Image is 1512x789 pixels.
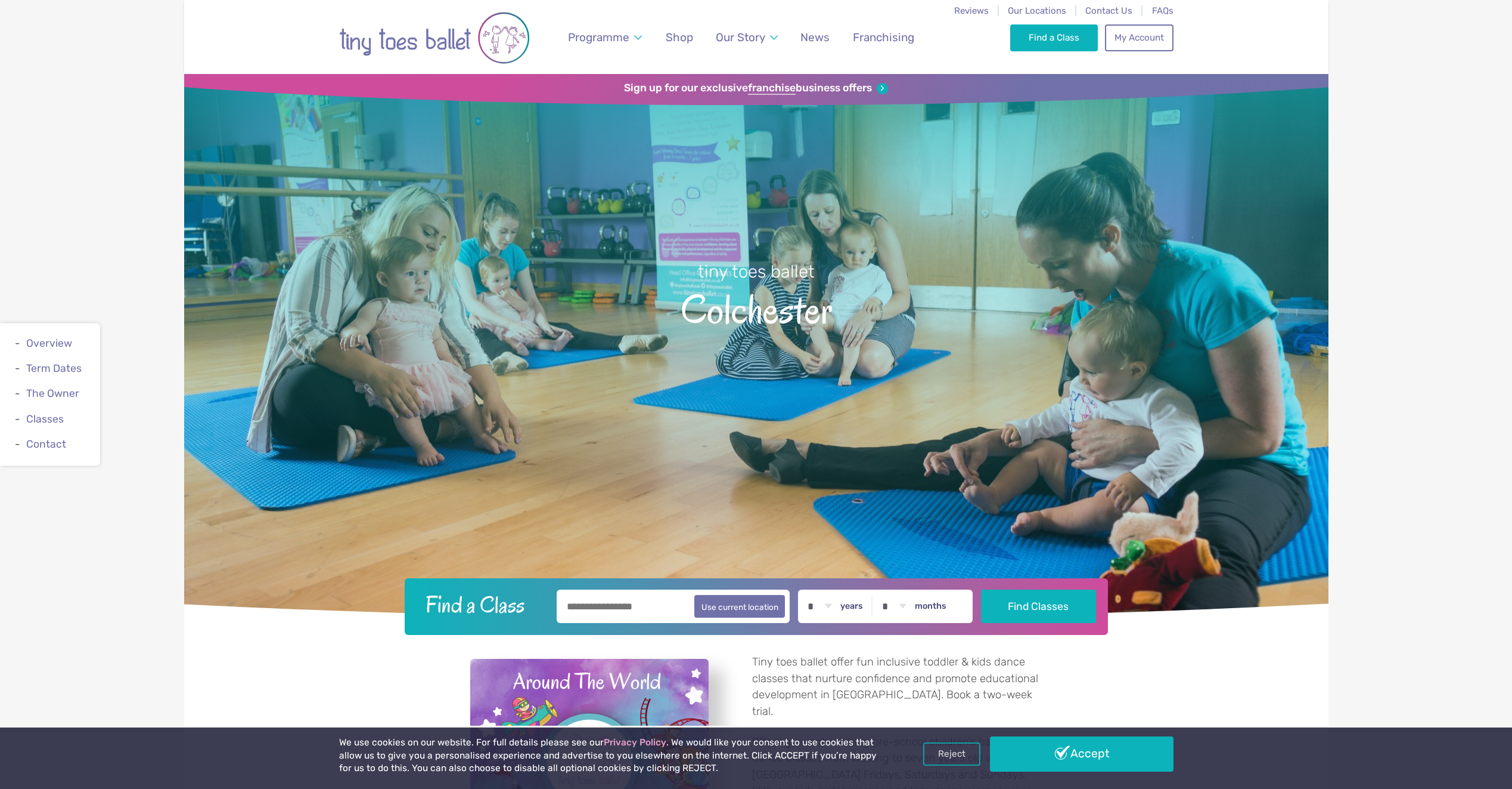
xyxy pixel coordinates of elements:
[915,601,946,612] label: months
[710,23,783,51] a: Our Story
[604,737,666,748] a: Privacy Policy
[1085,5,1132,16] a: Contact Us
[954,5,989,16] a: Reviews
[666,30,693,44] span: Shop
[748,82,796,95] strong: franchise
[1008,5,1066,16] a: Our Locations
[752,654,1042,720] p: Tiny toes ballet offer fun inclusive toddler & kids dance classes that nurture confidence and pro...
[1105,24,1173,51] a: My Account
[562,23,647,51] a: Programme
[840,601,863,612] label: years
[853,30,914,44] span: Franchising
[990,736,1173,771] a: Accept
[800,30,830,44] span: News
[716,30,765,44] span: Our Story
[698,261,815,282] small: tiny toes ballet
[568,30,629,44] span: Programme
[624,82,888,95] a: Sign up for our exclusivefranchisebusiness offers
[416,590,548,620] h2: Find a Class
[923,742,980,765] a: Reject
[339,736,881,775] p: We use cookies on our website. For full details please see our . We would like your consent to us...
[694,595,786,618] button: Use current location
[660,23,698,51] a: Shop
[339,8,530,68] img: tiny toes ballet
[847,23,920,51] a: Franchising
[1010,24,1098,51] a: Find a Class
[981,590,1096,623] button: Find Classes
[205,283,1308,332] span: Colchester
[1152,5,1173,16] a: FAQs
[795,23,836,51] a: News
